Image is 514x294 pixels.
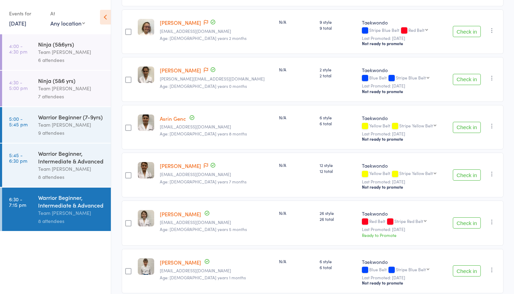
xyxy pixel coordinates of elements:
[38,217,105,225] div: 8 attendees
[362,136,443,142] div: Not ready to promote
[2,71,111,106] a: 4:30 -5:00 pmNinja (5&6 yrs)Team [PERSON_NAME]7 attendees
[38,56,105,64] div: 6 attendees
[394,219,423,223] div: Stripe Red Belt
[9,196,26,208] time: 6:30 - 7:15 pm
[279,210,314,216] div: N/A
[320,66,356,72] span: 2 style
[160,210,201,218] a: [PERSON_NAME]
[160,83,247,89] span: Age: [DEMOGRAPHIC_DATA] years 0 months
[362,219,443,225] div: Red Belt
[38,149,105,165] div: Warrior Beginner, Intermediate & Advanced
[160,131,247,136] span: Age: [DEMOGRAPHIC_DATA] years 8 months
[38,121,105,129] div: Team [PERSON_NAME]
[453,265,481,276] button: Check in
[362,36,443,41] small: Last Promoted: [DATE]
[320,114,356,120] span: 6 style
[160,259,201,266] a: [PERSON_NAME]
[138,19,154,35] img: image1676955461.png
[362,123,443,129] div: Yellow Belt
[362,227,443,232] small: Last Promoted: [DATE]
[9,8,43,19] div: Events for
[399,123,433,128] div: Stripe Yellow Belt
[38,84,105,92] div: Team [PERSON_NAME]
[38,194,105,209] div: Warrior Beginner, Intermediate & Advanced
[362,41,443,46] div: Not ready to promote
[362,114,443,121] div: Taekwondo
[138,162,154,178] img: image1739254323.png
[38,40,105,48] div: Ninja (5&6yrs)
[38,165,105,173] div: Team [PERSON_NAME]
[362,179,443,184] small: Last Promoted: [DATE]
[9,79,28,91] time: 4:30 - 5:00 pm
[279,19,314,25] div: N/A
[38,209,105,217] div: Team [PERSON_NAME]
[160,66,201,74] a: [PERSON_NAME]
[279,162,314,168] div: N/A
[453,122,481,133] button: Check in
[9,152,27,163] time: 5:45 - 6:30 pm
[362,162,443,169] div: Taekwondo
[2,34,111,70] a: 4:00 -4:30 pmNinja (5&6yrs)Team [PERSON_NAME]6 attendees
[138,114,154,131] img: image1738736817.png
[362,83,443,88] small: Last Promoted: [DATE]
[9,43,27,54] time: 4:00 - 4:30 pm
[50,19,85,27] div: Any location
[38,129,105,137] div: 9 attendees
[362,258,443,265] div: Taekwondo
[362,89,443,94] div: Not ready to promote
[396,267,426,272] div: Stripe Blue Belt
[320,258,356,264] span: 6 style
[320,120,356,126] span: 6 total
[38,92,105,100] div: 7 attendees
[362,210,443,217] div: Taekwondo
[320,72,356,78] span: 2 total
[408,28,424,32] div: Red Belt
[362,131,443,136] small: Last Promoted: [DATE]
[9,19,26,27] a: [DATE]
[362,184,443,190] div: Not ready to promote
[2,188,111,231] a: 6:30 -7:15 pmWarrior Beginner, Intermediate & AdvancedTeam [PERSON_NAME]8 attendees
[160,19,201,26] a: [PERSON_NAME]
[362,66,443,73] div: Taekwondo
[38,173,105,181] div: 8 attendees
[453,169,481,181] button: Check in
[320,162,356,168] span: 12 style
[160,220,273,225] small: messagestomitchell@gmail.com
[160,178,247,184] span: Age: [DEMOGRAPHIC_DATA] years 7 months
[138,66,154,83] img: image1709944028.png
[453,26,481,37] button: Check in
[9,116,28,127] time: 5:00 - 5:45 pm
[38,113,105,121] div: Warrior Beginner (7-9yrs)
[160,162,201,169] a: [PERSON_NAME]
[362,232,443,238] div: Ready to Promote
[279,114,314,120] div: N/A
[160,172,273,177] small: lazzek46@gmail.com
[362,19,443,26] div: Taekwondo
[362,171,443,177] div: Yellow Belt
[160,268,273,273] small: Rachelmcadam@hotmail.com
[279,258,314,264] div: N/A
[38,77,105,84] div: Ninja (5&6 yrs)
[279,66,314,72] div: N/A
[38,48,105,56] div: Team [PERSON_NAME]
[138,210,154,226] img: image1693012432.png
[453,74,481,85] button: Check in
[160,35,247,41] span: Age: [DEMOGRAPHIC_DATA] years 2 months
[320,19,356,25] span: 9 style
[2,143,111,187] a: 5:45 -6:30 pmWarrior Beginner, Intermediate & AdvancedTeam [PERSON_NAME]8 attendees
[50,8,85,19] div: At
[362,267,443,273] div: Blue Belt
[362,28,443,34] div: Stripe Blue Belt
[160,124,273,129] small: denizkorkmaz89@hotmail.com
[160,115,186,122] a: Asrin Genc
[399,171,433,175] div: Stripe Yellow Belt
[320,216,356,222] span: 26 total
[138,258,154,275] img: image1753866119.png
[396,75,426,80] div: Stripe Blue Belt
[453,217,481,229] button: Check in
[160,274,246,280] span: Age: [DEMOGRAPHIC_DATA] years 1 months
[160,226,247,232] span: Age: [DEMOGRAPHIC_DATA] years 5 months
[160,76,273,81] small: S.filiposki@bigpond.com
[320,25,356,31] span: 9 total
[2,107,111,143] a: 5:00 -5:45 pmWarrior Beginner (7-9yrs)Team [PERSON_NAME]9 attendees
